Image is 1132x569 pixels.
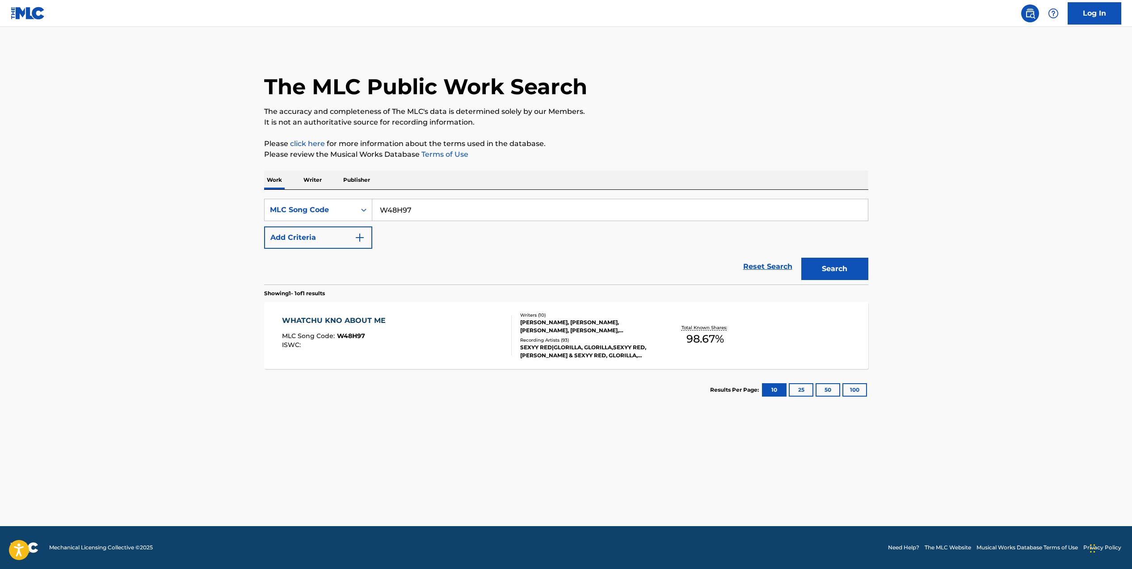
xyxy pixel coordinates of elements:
[888,544,919,552] a: Need Help?
[290,139,325,148] a: click here
[682,324,729,331] p: Total Known Shares:
[11,7,45,20] img: MLC Logo
[420,150,468,159] a: Terms of Use
[520,318,655,335] div: [PERSON_NAME], [PERSON_NAME], [PERSON_NAME], [PERSON_NAME], [PERSON_NAME], [PERSON_NAME], [PERSON...
[301,171,324,189] p: Writer
[710,386,761,394] p: Results Per Page:
[1087,526,1132,569] iframe: Chat Widget
[264,226,372,249] button: Add Criteria
[739,257,797,276] a: Reset Search
[354,232,365,243] img: 9d2ae6d4665cec9f34b9.svg
[264,302,868,369] a: WHATCHU KNO ABOUT MEMLC Song Code:W48H97ISWC:Writers (10)[PERSON_NAME], [PERSON_NAME], [PERSON_NA...
[282,332,337,340] span: MLC Song Code :
[686,331,724,347] span: 98.67 %
[789,383,813,397] button: 25
[1048,8,1059,19] img: help
[976,544,1078,552] a: Musical Works Database Terms of Use
[49,544,153,552] span: Mechanical Licensing Collective © 2025
[341,171,373,189] p: Publisher
[264,171,285,189] p: Work
[1044,4,1062,22] div: Help
[264,149,868,160] p: Please review the Musical Works Database
[801,258,868,280] button: Search
[270,205,350,215] div: MLC Song Code
[842,383,867,397] button: 100
[520,312,655,318] div: Writers ( 10 )
[1025,8,1035,19] img: search
[264,138,868,149] p: Please for more information about the terms used in the database.
[282,341,303,349] span: ISWC :
[520,337,655,343] div: Recording Artists ( 93 )
[282,315,390,326] div: WHATCHU KNO ABOUT ME
[1021,4,1039,22] a: Public Search
[520,343,655,360] div: SEXYY RED|GLORILLA, GLORILLA,SEXYY RED, [PERSON_NAME] & SEXYY RED, GLORILLA, SEXYY RED, GLORILLA,...
[264,117,868,128] p: It is not an authoritative source for recording information.
[264,289,325,297] p: Showing 1 - 1 of 1 results
[11,542,38,553] img: logo
[264,106,868,117] p: The accuracy and completeness of The MLC's data is determined solely by our Members.
[816,383,840,397] button: 50
[264,199,868,284] form: Search Form
[1068,2,1121,25] a: Log In
[925,544,971,552] a: The MLC Website
[762,383,787,397] button: 10
[1090,535,1095,562] div: Drag
[337,332,365,340] span: W48H97
[1083,544,1121,552] a: Privacy Policy
[264,73,587,100] h1: The MLC Public Work Search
